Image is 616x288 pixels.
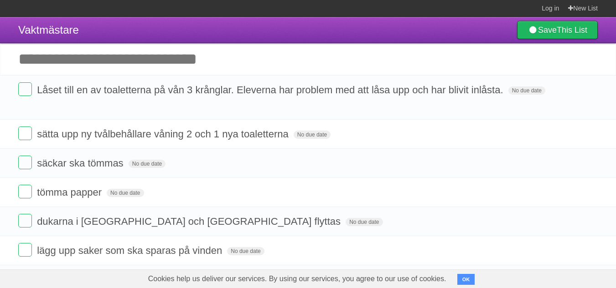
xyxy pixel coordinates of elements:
b: This List [557,25,587,35]
span: No due date [129,160,166,168]
label: Done [18,243,32,257]
span: No due date [294,131,331,139]
span: sätta upp ny tvålbehållare våning 2 och 1 nya toaletterna [37,128,291,140]
span: Vaktmästare [18,24,79,36]
button: OK [457,274,475,285]
span: Låset till en av toaletterna på vån 3 krånglar. Eleverna har problem med att låsa upp och har bli... [37,84,505,96]
label: Done [18,82,32,96]
span: No due date [508,86,545,95]
span: No due date [346,218,383,226]
span: dukarna i [GEOGRAPHIC_DATA] och [GEOGRAPHIC_DATA] flyttas [37,216,343,227]
span: No due date [107,189,144,197]
span: No due date [227,247,264,255]
span: säckar ska tömmas [37,157,126,169]
span: lägg upp saker som ska sparas på vinden [37,245,224,256]
span: tömma papper [37,187,104,198]
label: Done [18,126,32,140]
label: Done [18,185,32,198]
label: Done [18,156,32,169]
a: SaveThis List [517,21,598,39]
span: Cookies help us deliver our services. By using our services, you agree to our use of cookies. [139,270,456,288]
label: Done [18,214,32,227]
